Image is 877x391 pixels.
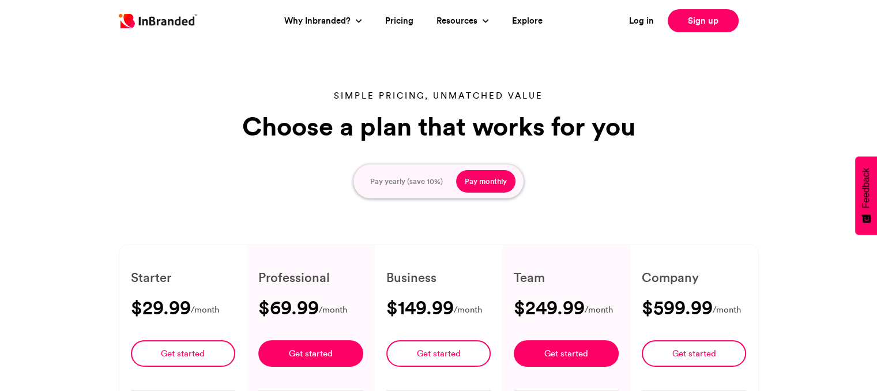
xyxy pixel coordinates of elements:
[119,14,197,28] img: Inbranded
[386,298,454,317] h3: $149.99
[258,340,363,367] a: Get started
[514,268,619,287] h6: Team
[258,298,319,317] h3: $69.99
[454,303,482,317] span: /month
[668,9,739,32] a: Sign up
[131,340,236,367] a: Get started
[284,14,353,28] a: Why Inbranded?
[855,156,877,235] button: Feedback - Show survey
[629,14,654,28] a: Log in
[191,303,219,317] span: /month
[385,14,413,28] a: Pricing
[642,268,747,287] h6: Company
[861,168,871,208] span: Feedback
[258,268,363,287] h6: Professional
[585,303,613,317] span: /month
[237,89,641,102] p: Simple pricing, unmatched value
[131,298,191,317] h3: $29.99
[386,268,491,287] h6: Business
[514,298,585,317] h3: $249.99
[436,14,480,28] a: Resources
[386,340,491,367] a: Get started
[131,268,236,287] h6: Starter
[456,170,515,193] button: Pay monthly
[642,340,747,367] a: Get started
[514,340,619,367] a: Get started
[237,111,641,141] h1: Choose a plan that works for you
[319,303,347,317] span: /month
[713,303,741,317] span: /month
[512,14,543,28] a: Explore
[642,298,713,317] h3: $599.99
[362,170,451,193] button: Pay yearly (save 10%)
